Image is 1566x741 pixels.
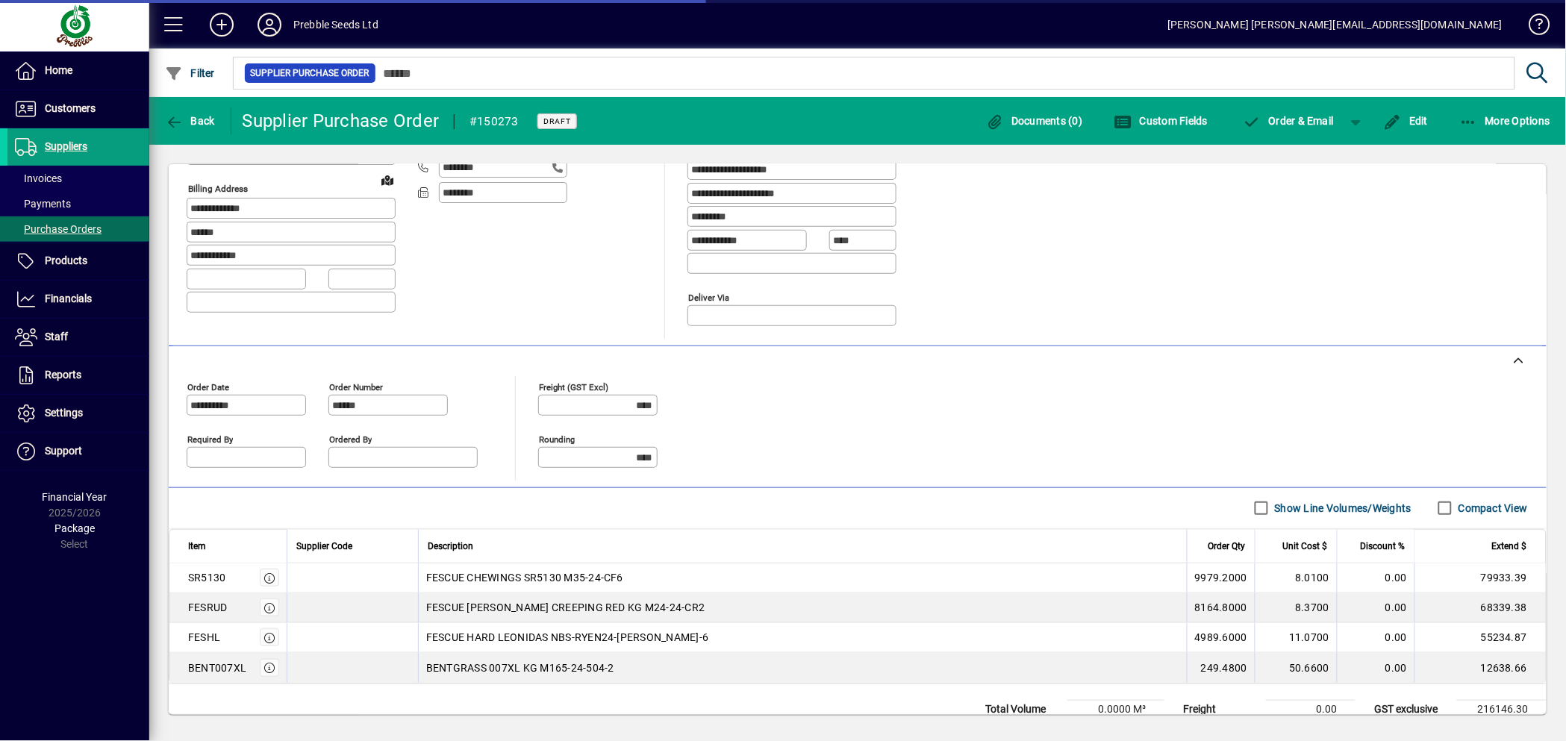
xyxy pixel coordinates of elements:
[1460,115,1551,127] span: More Options
[7,191,149,216] a: Payments
[7,243,149,280] a: Products
[161,107,219,134] button: Back
[426,600,705,615] span: FESCUE [PERSON_NAME] CREEPING RED KG M24-24-CR2
[428,538,473,554] span: Description
[15,172,62,184] span: Invoices
[7,90,149,128] a: Customers
[7,433,149,470] a: Support
[187,381,229,392] mat-label: Order date
[375,168,399,192] a: View on map
[149,107,231,134] app-page-header-button: Back
[1414,563,1546,593] td: 79933.39
[1517,3,1547,51] a: Knowledge Base
[982,107,1087,134] button: Documents (0)
[45,293,92,304] span: Financials
[1456,107,1555,134] button: More Options
[188,538,206,554] span: Item
[7,216,149,242] a: Purchase Orders
[1272,501,1411,516] label: Show Line Volumes/Weights
[470,110,519,134] div: #150273
[1457,700,1547,718] td: 216146.30
[1384,115,1429,127] span: Edit
[1067,700,1164,718] td: 0.0000 M³
[15,198,71,210] span: Payments
[246,11,293,38] button: Profile
[1255,593,1337,623] td: 8.3700
[1337,623,1414,653] td: 0.00
[1187,623,1255,653] td: 4989.6000
[1255,563,1337,593] td: 8.0100
[198,11,246,38] button: Add
[188,630,220,645] div: FESHL
[426,630,709,645] span: FESCUE HARD LEONIDAS NBS-RYEN24-[PERSON_NAME]-6
[539,381,608,392] mat-label: Freight (GST excl)
[188,660,246,675] div: BENT007XL
[1492,538,1527,554] span: Extend $
[1167,13,1503,37] div: [PERSON_NAME] [PERSON_NAME][EMAIL_ADDRESS][DOMAIN_NAME]
[329,434,372,444] mat-label: Ordered by
[329,381,383,392] mat-label: Order number
[543,116,571,126] span: Draft
[45,331,68,343] span: Staff
[188,570,226,585] div: SR5130
[1187,563,1255,593] td: 9979.2000
[539,434,575,444] mat-label: Rounding
[251,66,369,81] span: Supplier Purchase Order
[7,281,149,318] a: Financials
[1255,653,1337,683] td: 50.6600
[1337,653,1414,683] td: 0.00
[45,254,87,266] span: Products
[45,64,72,76] span: Home
[688,292,729,302] mat-label: Deliver via
[43,491,107,503] span: Financial Year
[45,445,82,457] span: Support
[45,102,96,114] span: Customers
[45,407,83,419] span: Settings
[1187,593,1255,623] td: 8164.8000
[188,600,228,615] div: FESRUD
[1114,115,1208,127] span: Custom Fields
[978,700,1067,718] td: Total Volume
[1456,501,1528,516] label: Compact View
[54,522,95,534] span: Package
[7,357,149,394] a: Reports
[7,52,149,90] a: Home
[1111,107,1212,134] button: Custom Fields
[1235,107,1341,134] button: Order & Email
[1176,700,1266,718] td: Freight
[1380,107,1432,134] button: Edit
[165,115,215,127] span: Back
[1414,593,1546,623] td: 68339.38
[45,140,87,152] span: Suppliers
[986,115,1083,127] span: Documents (0)
[161,60,219,87] button: Filter
[15,223,102,235] span: Purchase Orders
[1255,623,1337,653] td: 11.0700
[1361,538,1406,554] span: Discount %
[1208,538,1246,554] span: Order Qty
[296,538,352,554] span: Supplier Code
[1414,653,1546,683] td: 12638.66
[1243,115,1334,127] span: Order & Email
[1337,593,1414,623] td: 0.00
[426,570,623,585] span: FESCUE CHEWINGS SR5130 M35-24-CF6
[1414,623,1546,653] td: 55234.87
[45,369,81,381] span: Reports
[187,434,233,444] mat-label: Required by
[165,67,215,79] span: Filter
[1367,700,1457,718] td: GST exclusive
[7,395,149,432] a: Settings
[243,109,440,133] div: Supplier Purchase Order
[1266,700,1356,718] td: 0.00
[7,166,149,191] a: Invoices
[1337,563,1414,593] td: 0.00
[293,13,378,37] div: Prebble Seeds Ltd
[426,660,614,675] span: BENTGRASS 007XL KG M165-24-504-2
[1187,653,1255,683] td: 249.4800
[7,319,149,356] a: Staff
[1283,538,1328,554] span: Unit Cost $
